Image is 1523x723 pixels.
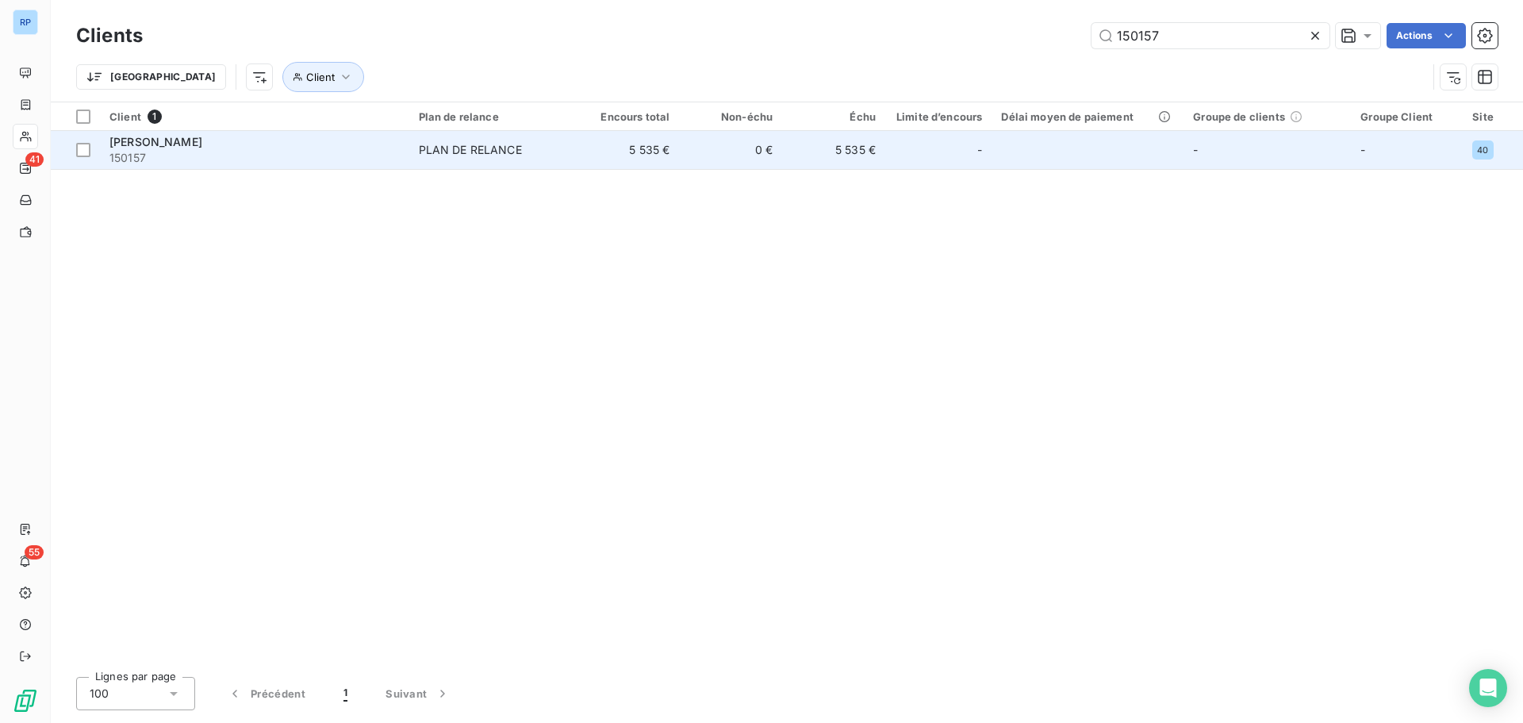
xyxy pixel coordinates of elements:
[1360,110,1453,123] div: Groupe Client
[419,142,522,158] div: PLAN DE RELANCE
[90,686,109,702] span: 100
[1001,110,1174,123] div: Délai moyen de paiement
[282,62,364,92] button: Client
[148,110,162,124] span: 1
[366,677,470,710] button: Suivant
[208,677,324,710] button: Précédent
[1469,669,1507,707] div: Open Intercom Messenger
[586,110,670,123] div: Encours total
[1091,23,1329,48] input: Rechercher
[13,688,38,713] img: Logo LeanPay
[977,142,982,158] span: -
[1477,145,1488,155] span: 40
[1387,23,1466,48] button: Actions
[895,110,982,123] div: Limite d’encours
[324,677,366,710] button: 1
[109,110,141,123] span: Client
[679,131,782,169] td: 0 €
[25,545,44,560] span: 55
[1193,110,1285,123] span: Groupe de clients
[306,71,335,83] span: Client
[13,156,37,181] a: 41
[109,135,202,148] span: [PERSON_NAME]
[689,110,773,123] div: Non-échu
[782,131,885,169] td: 5 535 €
[792,110,876,123] div: Échu
[1193,143,1198,156] span: -
[76,21,143,50] h3: Clients
[25,152,44,167] span: 41
[109,150,400,166] span: 150157
[13,10,38,35] div: RP
[1360,143,1365,156] span: -
[1472,110,1513,123] div: Site
[419,110,567,123] div: Plan de relance
[577,131,680,169] td: 5 535 €
[343,686,347,702] span: 1
[76,64,226,90] button: [GEOGRAPHIC_DATA]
